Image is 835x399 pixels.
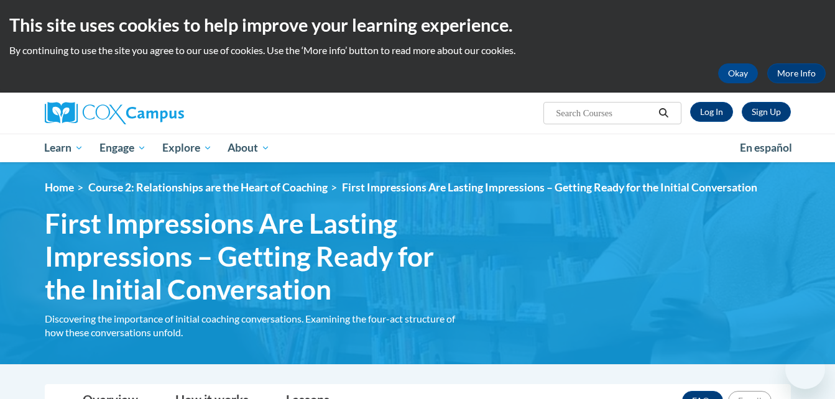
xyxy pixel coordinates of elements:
[742,102,791,122] a: Register
[99,140,146,155] span: Engage
[219,134,278,162] a: About
[91,134,154,162] a: Engage
[740,141,792,154] span: En español
[767,63,826,83] a: More Info
[26,134,810,162] div: Main menu
[785,349,825,389] iframe: Button to launch messaging window
[690,102,733,122] a: Log In
[342,181,757,194] span: First Impressions Are Lasting Impressions – Getting Ready for the Initial Conversation
[37,134,92,162] a: Learn
[228,140,270,155] span: About
[45,312,474,339] div: Discovering the importance of initial coaching conversations. Examining the four-act structure of...
[9,44,826,57] p: By continuing to use the site you agree to our use of cookies. Use the ‘More info’ button to read...
[44,140,83,155] span: Learn
[45,181,74,194] a: Home
[88,181,328,194] a: Course 2: Relationships are the Heart of Coaching
[732,135,800,161] a: En español
[9,12,826,37] h2: This site uses cookies to help improve your learning experience.
[162,140,212,155] span: Explore
[654,106,673,121] button: Search
[154,134,220,162] a: Explore
[718,63,758,83] button: Okay
[45,207,474,305] span: First Impressions Are Lasting Impressions – Getting Ready for the Initial Conversation
[45,102,184,124] img: Cox Campus
[555,106,654,121] input: Search Courses
[45,102,281,124] a: Cox Campus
